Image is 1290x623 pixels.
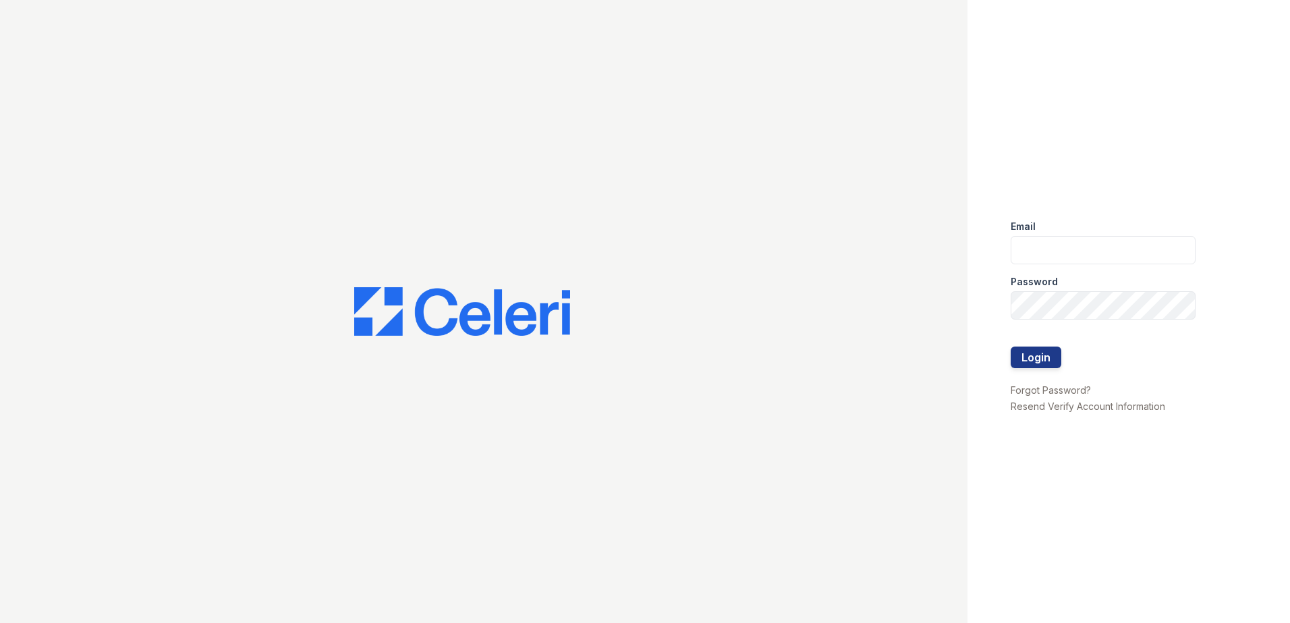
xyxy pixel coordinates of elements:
[1011,347,1061,368] button: Login
[354,287,570,336] img: CE_Logo_Blue-a8612792a0a2168367f1c8372b55b34899dd931a85d93a1a3d3e32e68fde9ad4.png
[1011,384,1091,396] a: Forgot Password?
[1011,220,1036,233] label: Email
[1011,400,1165,412] a: Resend Verify Account Information
[1011,275,1058,289] label: Password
